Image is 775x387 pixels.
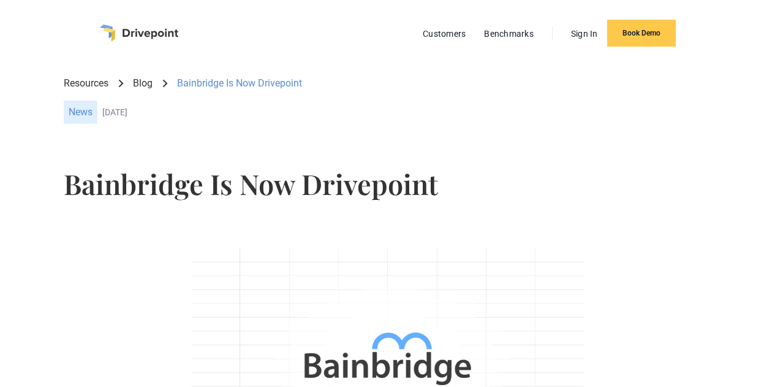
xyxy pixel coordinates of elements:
div: News [64,101,97,124]
a: Blog [133,77,153,90]
div: [DATE] [102,107,711,118]
a: Resources [64,77,108,90]
div: Bainbridge Is Now Drivepoint [177,77,302,90]
h1: Bainbridge Is Now Drivepoint [64,170,711,197]
a: Benchmarks [478,26,540,42]
a: Sign In [565,26,604,42]
a: Book Demo [607,20,676,47]
a: home [100,25,178,42]
a: Customers [417,26,472,42]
